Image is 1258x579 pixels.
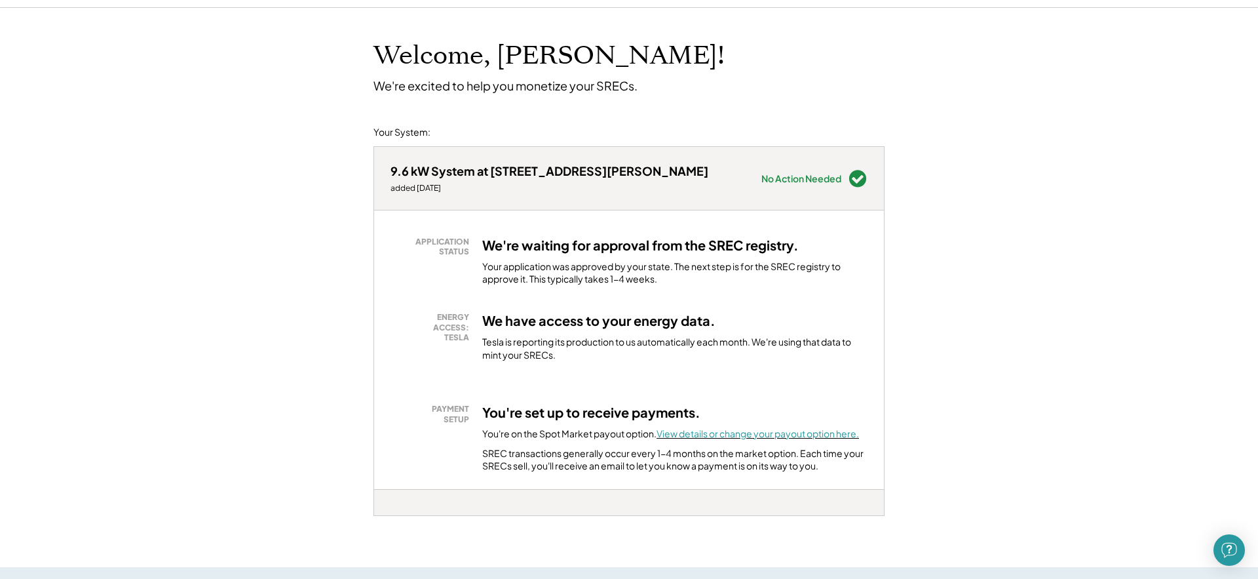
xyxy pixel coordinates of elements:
[397,237,469,257] div: APPLICATION STATUS
[391,163,708,178] div: 9.6 kW System at [STREET_ADDRESS][PERSON_NAME]
[373,78,638,93] div: We're excited to help you monetize your SRECs.
[397,404,469,424] div: PAYMENT SETUP
[657,428,859,439] a: View details or change your payout option here.
[761,174,841,183] div: No Action Needed
[1213,534,1245,566] div: Open Intercom Messenger
[373,516,419,521] div: 56f2hbik - VA Distributed
[482,312,715,329] h3: We have access to your energy data.
[397,312,469,343] div: ENERGY ACCESS: TESLA
[482,336,867,361] div: Tesla is reporting its production to us automatically each month. We're using that data to mint y...
[391,183,708,193] div: added [DATE]
[482,260,867,286] div: Your application was approved by your state. The next step is for the SREC registry to approve it...
[373,41,725,71] h1: Welcome, [PERSON_NAME]!
[482,428,859,441] div: You're on the Spot Market payout option.
[482,237,799,254] h3: We're waiting for approval from the SREC registry.
[373,126,430,139] div: Your System:
[482,404,700,421] h3: You're set up to receive payments.
[482,447,867,473] div: SREC transactions generally occur every 1-4 months on the market option. Each time your SRECs sel...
